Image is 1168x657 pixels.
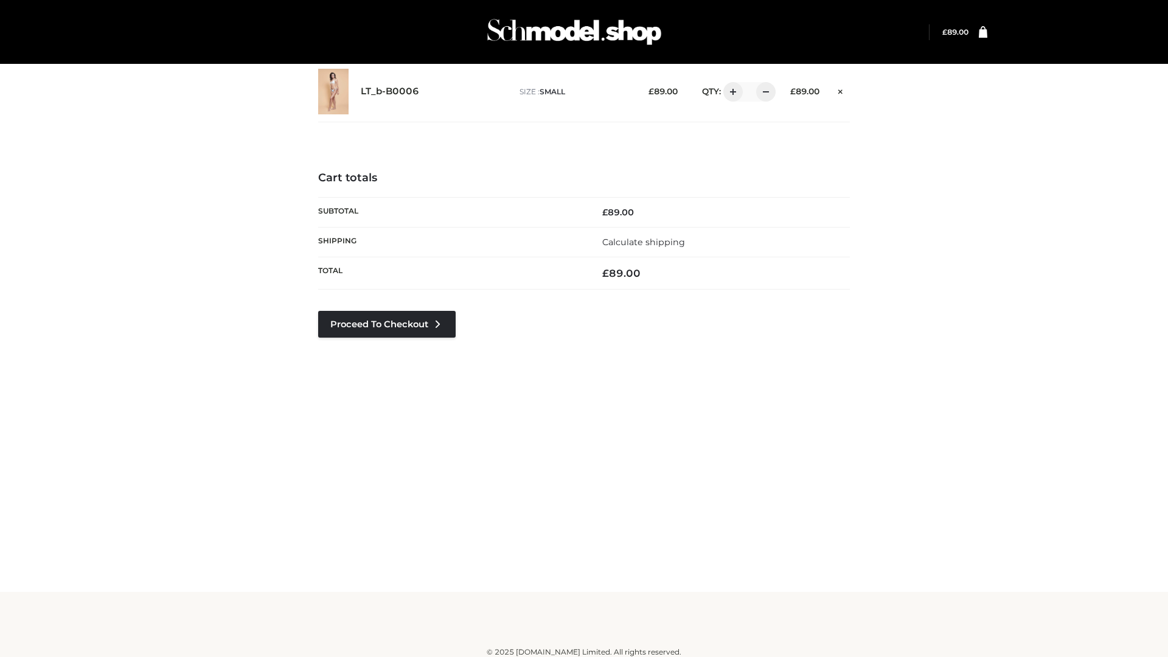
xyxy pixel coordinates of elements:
div: QTY: [690,82,771,102]
bdi: 89.00 [602,267,641,279]
h4: Cart totals [318,172,850,185]
th: Total [318,257,584,290]
a: Proceed to Checkout [318,311,456,338]
a: Calculate shipping [602,237,685,248]
a: LT_b-B0006 [361,86,419,97]
span: £ [602,267,609,279]
bdi: 89.00 [942,27,968,36]
bdi: 89.00 [790,86,819,96]
span: £ [648,86,654,96]
span: SMALL [540,87,565,96]
bdi: 89.00 [648,86,678,96]
span: £ [942,27,947,36]
a: Remove this item [832,82,850,98]
img: Schmodel Admin 964 [483,8,666,56]
th: Subtotal [318,197,584,227]
bdi: 89.00 [602,207,634,218]
th: Shipping [318,227,584,257]
p: size : [520,86,630,97]
span: £ [602,207,608,218]
span: £ [790,86,796,96]
a: £89.00 [942,27,968,36]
